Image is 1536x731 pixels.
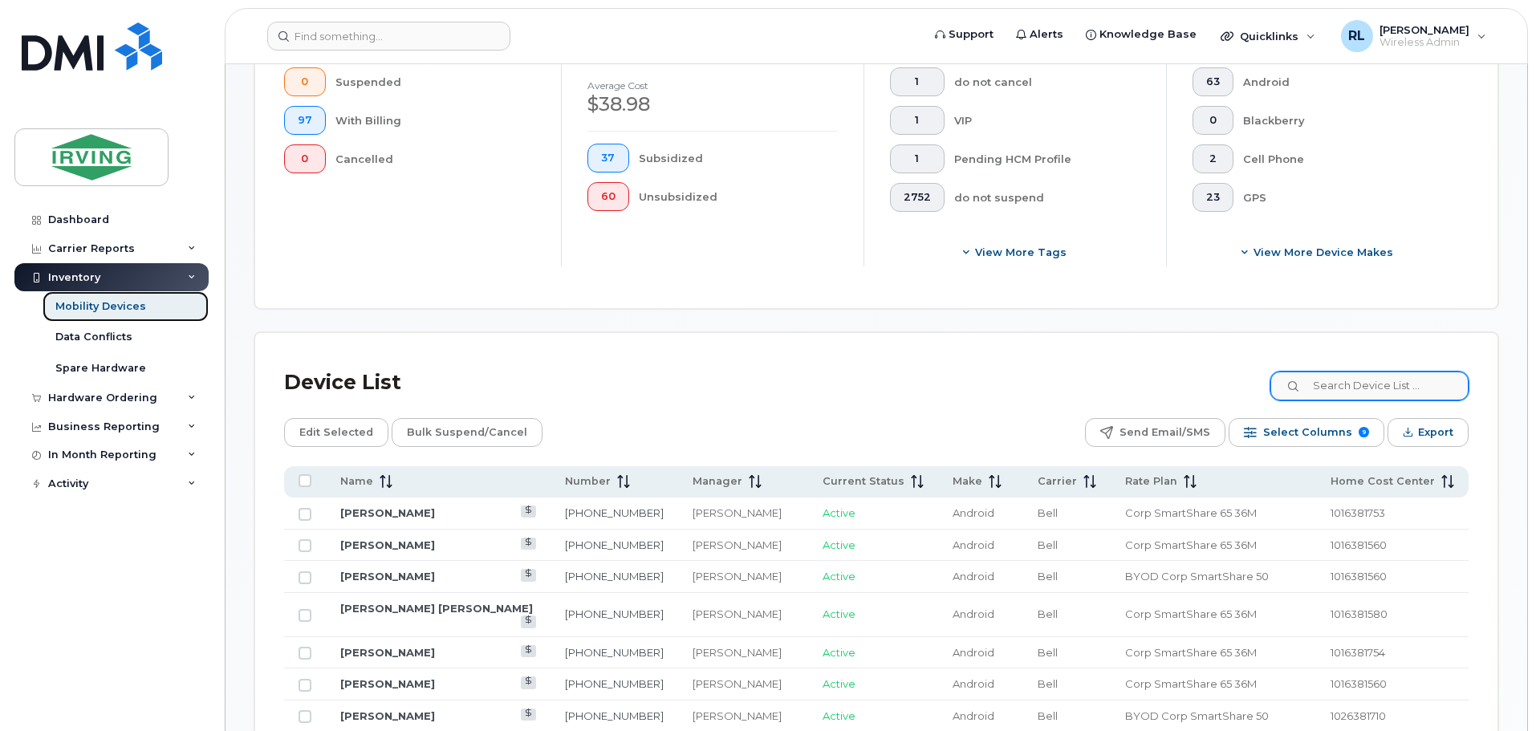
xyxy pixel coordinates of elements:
a: View Last Bill [521,645,536,657]
a: [PHONE_NUMBER] [565,538,664,551]
div: VIP [954,106,1141,135]
span: Active [823,538,855,551]
div: Unsubsidized [639,182,839,211]
button: Bulk Suspend/Cancel [392,418,542,447]
span: 63 [1206,75,1220,88]
button: 1 [890,106,945,135]
a: [PHONE_NUMBER] [565,709,664,722]
h4: Average cost [587,80,838,91]
span: Manager [693,474,742,489]
span: Number [565,474,611,489]
span: Edit Selected [299,420,373,445]
span: View More Device Makes [1254,245,1393,260]
div: [PERSON_NAME] [693,645,794,660]
div: Blackberry [1243,106,1444,135]
span: Bell [1038,646,1058,659]
span: Active [823,677,855,690]
span: Active [823,709,855,722]
span: Corp SmartShare 65 36M [1125,646,1257,659]
div: [PERSON_NAME] [693,676,794,692]
span: 0 [1206,114,1220,127]
input: Find something... [267,22,510,51]
a: Knowledge Base [1075,18,1208,51]
span: Name [340,474,373,489]
a: View Last Bill [521,538,536,550]
span: Android [953,538,994,551]
button: Select Columns 9 [1229,418,1384,447]
a: [PHONE_NUMBER] [565,570,664,583]
div: Cancelled [335,144,536,173]
span: Bell [1038,607,1058,620]
span: Knowledge Base [1099,26,1197,43]
span: 1 [904,114,931,127]
a: View Last Bill [521,506,536,518]
input: Search Device List ... [1270,372,1469,400]
span: Android [953,570,994,583]
span: Bell [1038,570,1058,583]
span: Current Status [823,474,904,489]
span: 1016381754 [1331,646,1385,659]
span: BYOD Corp SmartShare 50 [1125,570,1269,583]
span: 1016381560 [1331,570,1387,583]
span: Carrier [1038,474,1077,489]
a: [PERSON_NAME] [340,506,435,519]
span: Home Cost Center [1331,474,1435,489]
div: $38.98 [587,91,838,118]
a: [PERSON_NAME] [340,646,435,659]
span: 1016381560 [1331,538,1387,551]
span: Corp SmartShare 65 36M [1125,506,1257,519]
span: 9 [1359,427,1369,437]
button: 60 [587,182,629,211]
span: Active [823,506,855,519]
span: 97 [298,114,312,127]
a: View Last Bill [521,709,536,721]
span: Bell [1038,538,1058,551]
span: Bell [1038,709,1058,722]
button: 0 [1193,106,1233,135]
div: Suspended [335,67,536,96]
span: 1 [904,152,931,165]
button: 0 [284,67,326,96]
span: Android [953,646,994,659]
a: [PHONE_NUMBER] [565,506,664,519]
span: 1 [904,75,931,88]
span: 2752 [904,191,931,204]
span: Active [823,646,855,659]
span: 1026381710 [1331,709,1386,722]
a: [PERSON_NAME] [340,709,435,722]
a: View Last Bill [521,615,536,627]
a: [PERSON_NAME] [340,570,435,583]
a: View Last Bill [521,676,536,688]
button: Send Email/SMS [1085,418,1225,447]
span: Make [953,474,982,489]
a: Support [924,18,1005,51]
button: 2752 [890,183,945,212]
span: Android [953,709,994,722]
a: View Last Bill [521,569,536,581]
div: Quicklinks [1209,20,1327,52]
button: 37 [587,144,629,173]
div: do not suspend [954,183,1141,212]
div: do not cancel [954,67,1141,96]
a: [PHONE_NUMBER] [565,677,664,690]
span: Corp SmartShare 65 36M [1125,538,1257,551]
span: 60 [601,190,616,203]
span: Corp SmartShare 65 36M [1125,607,1257,620]
span: Send Email/SMS [1119,420,1210,445]
span: 1016381753 [1331,506,1385,519]
span: Android [953,677,994,690]
span: Rate Plan [1125,474,1177,489]
a: Alerts [1005,18,1075,51]
a: [PHONE_NUMBER] [565,646,664,659]
span: Active [823,607,855,620]
span: BYOD Corp SmartShare 50 [1125,709,1269,722]
span: View more tags [975,245,1067,260]
span: Select Columns [1263,420,1352,445]
button: 0 [284,144,326,173]
button: 97 [284,106,326,135]
a: [PHONE_NUMBER] [565,607,664,620]
button: 23 [1193,183,1233,212]
span: 37 [601,152,616,164]
button: 1 [890,67,945,96]
span: Support [949,26,994,43]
